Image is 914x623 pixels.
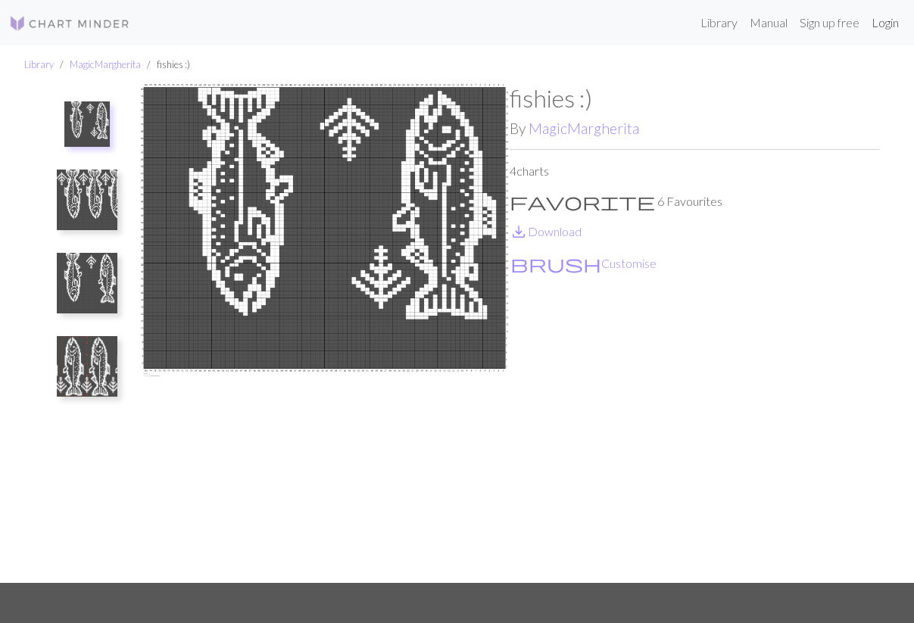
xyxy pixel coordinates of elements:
[9,14,130,33] img: Logo
[510,224,582,238] a: DownloadDownload
[529,120,639,137] a: MagicMargherita
[794,8,866,38] a: Sign up free
[57,253,117,313] img: right side up
[510,162,880,180] p: 4 charts
[510,254,657,273] button: CustomiseCustomise
[510,223,528,241] i: Download
[510,191,655,212] span: favorite
[510,192,655,210] i: Favourite
[139,84,510,582] img: fishies :)
[57,336,117,397] img: layout right side up
[57,170,117,230] img: layout upside down
[744,8,794,38] a: Manual
[510,84,880,113] h1: fishies :)
[510,192,880,210] p: 6 Favourites
[510,120,880,137] h2: By
[70,58,141,70] a: MagicMargherita
[866,8,905,38] a: Login
[510,221,528,242] span: save_alt
[694,8,744,38] a: Library
[510,254,601,273] i: Customise
[510,253,601,274] span: brush
[64,101,110,147] img: fishies :)
[141,58,190,72] li: fishies :)
[24,58,54,70] a: Library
